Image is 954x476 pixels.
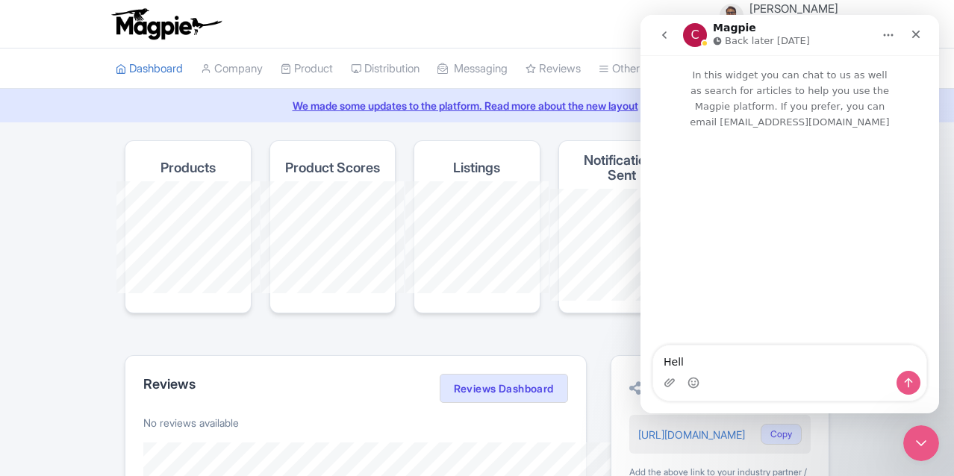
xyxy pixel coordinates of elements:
a: Reviews [526,48,581,90]
h4: Notifications Sent [571,153,673,183]
h4: Listings [453,160,500,175]
a: [PERSON_NAME] Beyond Enough [711,3,838,27]
img: logo-ab69f6fb50320c5b225c76a69d11143b.png [108,7,224,40]
a: Company [201,48,263,90]
h2: Share your Magpie profile with your partners [629,374,811,404]
h4: Products [160,160,216,175]
a: Messaging [437,48,508,90]
button: Copy [761,424,802,445]
a: Product [281,48,333,90]
a: Dashboard [116,48,183,90]
a: We made some updates to the platform. Read more about the new layout [9,98,945,113]
a: [URL][DOMAIN_NAME] [638,428,745,441]
img: hz4u3wb4kti5defhoxor.png [720,4,743,28]
span: [PERSON_NAME] [749,1,838,16]
iframe: Intercom live chat [640,15,939,413]
iframe: Intercom live chat [903,425,939,461]
p: No reviews available [143,415,568,430]
h2: Reviews [143,377,196,392]
a: Other [599,48,640,90]
a: Distribution [351,48,420,90]
h4: Product Scores [285,160,380,175]
a: Reviews Dashboard [440,374,568,404]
